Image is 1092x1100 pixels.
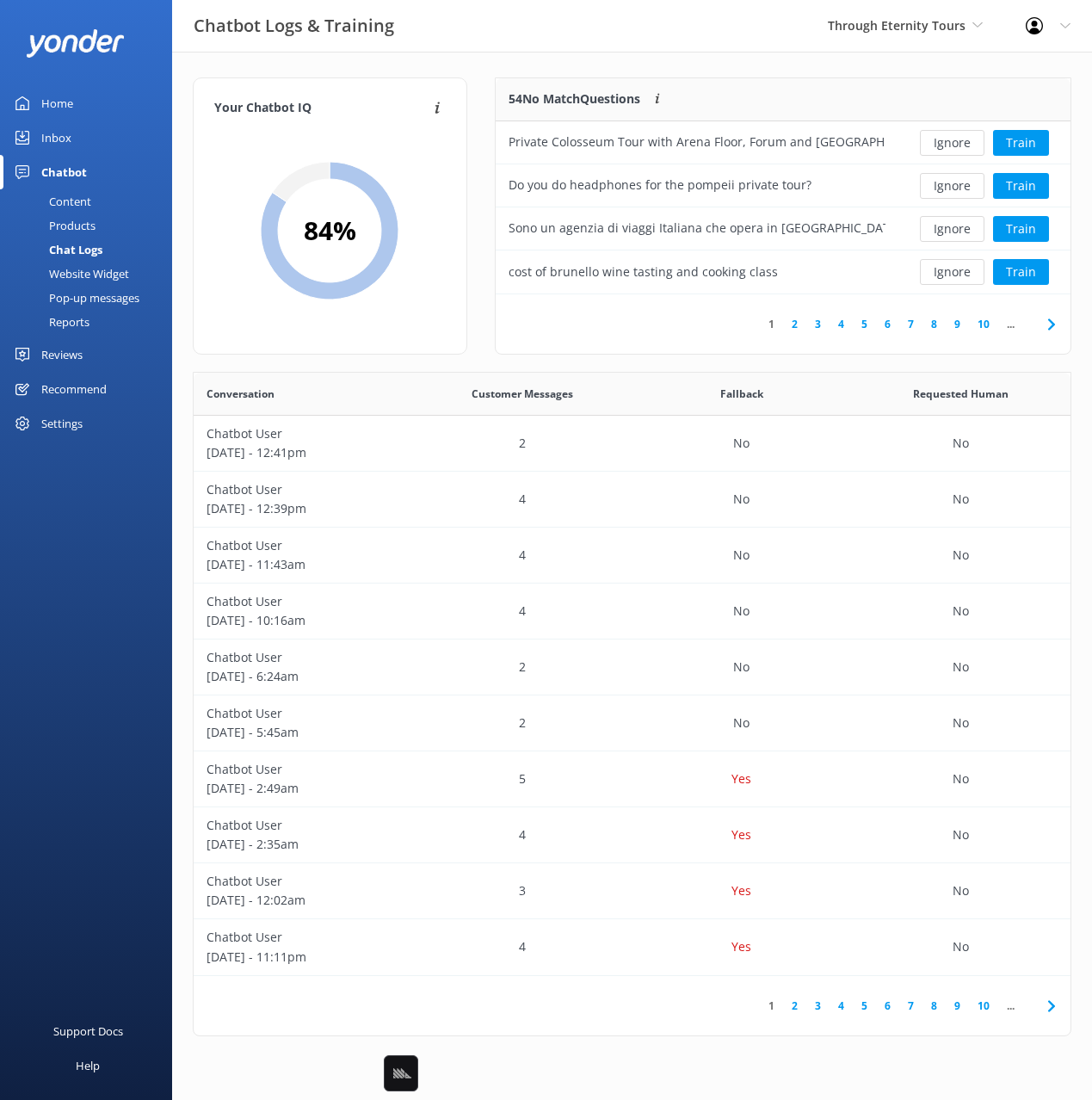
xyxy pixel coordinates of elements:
[733,434,750,453] p: No
[830,998,853,1014] a: 4
[207,760,400,779] p: Chatbot User
[10,213,172,238] a: Products
[207,536,400,555] p: Chatbot User
[519,881,526,900] p: 3
[519,714,526,732] p: 2
[783,316,806,332] a: 2
[993,173,1049,199] button: Train
[194,919,1070,975] div: row
[733,490,750,509] p: No
[53,1014,123,1048] div: Support Docs
[207,648,400,667] p: Chatbot User
[731,769,751,788] p: Yes
[969,998,998,1014] a: 10
[733,658,750,677] p: No
[496,164,1070,207] div: row
[953,714,969,732] p: No
[214,99,429,118] h4: Your Chatbot IQ
[509,176,811,195] div: Do you do headphones for the pompeii private tour?
[41,121,71,155] div: Inbox
[733,602,750,621] p: No
[194,416,1070,975] div: grid
[207,424,400,443] p: Chatbot User
[207,948,400,967] p: [DATE] - 11:11pm
[10,189,91,213] div: Content
[519,769,526,788] p: 5
[998,316,1023,332] span: ...
[731,937,751,956] p: Yes
[922,316,946,332] a: 8
[920,173,984,199] button: Ignore
[41,337,83,372] div: Reviews
[496,121,1070,294] div: grid
[194,640,1070,695] div: row
[953,769,969,788] p: No
[10,189,172,213] a: Content
[720,386,763,402] span: Fallback
[207,723,400,742] p: [DATE] - 5:45am
[853,316,876,332] a: 5
[920,259,984,285] button: Ignore
[519,937,526,956] p: 4
[496,207,1070,250] div: row
[993,216,1049,242] button: Train
[41,155,87,189] div: Chatbot
[953,490,969,509] p: No
[194,584,1070,640] div: row
[207,592,400,611] p: Chatbot User
[509,133,885,151] div: Private Colosseum Tour with Arena Floor, Forum and [GEOGRAPHIC_DATA]: The Shadow of the Gladiators
[922,998,946,1014] a: 8
[207,443,400,462] p: [DATE] - 12:41pm
[828,17,966,34] span: Through Eternity Tours
[41,86,73,121] div: Home
[876,998,899,1014] a: 6
[519,490,526,509] p: 4
[10,286,172,310] a: Pop-up messages
[207,555,400,574] p: [DATE] - 11:43am
[946,316,969,332] a: 9
[899,998,922,1014] a: 7
[806,998,830,1014] a: 3
[41,372,107,406] div: Recommend
[969,316,998,332] a: 10
[993,259,1049,285] button: Train
[953,602,969,621] p: No
[194,751,1070,807] div: row
[806,316,830,332] a: 3
[194,12,394,40] h3: Chatbot Logs & Training
[207,928,400,947] p: Chatbot User
[876,316,899,332] a: 6
[509,90,640,108] p: 54 No Match Questions
[519,434,526,453] p: 2
[953,434,969,453] p: No
[783,998,806,1014] a: 2
[10,310,89,334] div: Reports
[946,998,969,1014] a: 9
[41,406,83,441] div: Settings
[733,714,750,732] p: No
[207,779,400,798] p: [DATE] - 2:49am
[207,480,400,499] p: Chatbot User
[76,1048,100,1083] div: Help
[207,891,400,910] p: [DATE] - 12:02am
[853,998,876,1014] a: 5
[760,316,783,332] a: 1
[519,825,526,844] p: 4
[26,29,125,58] img: yonder-white-logo.png
[913,386,1009,402] span: Requested Human
[953,658,969,677] p: No
[10,238,102,262] div: Chat Logs
[731,881,751,900] p: Yes
[10,213,96,238] div: Products
[207,872,400,891] p: Chatbot User
[194,863,1070,919] div: row
[194,416,1070,472] div: row
[733,546,750,565] p: No
[10,310,172,334] a: Reports
[472,386,573,402] span: Customer Messages
[993,130,1049,156] button: Train
[194,472,1070,528] div: row
[207,386,275,402] span: Conversation
[207,499,400,518] p: [DATE] - 12:39pm
[207,835,400,854] p: [DATE] - 2:35am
